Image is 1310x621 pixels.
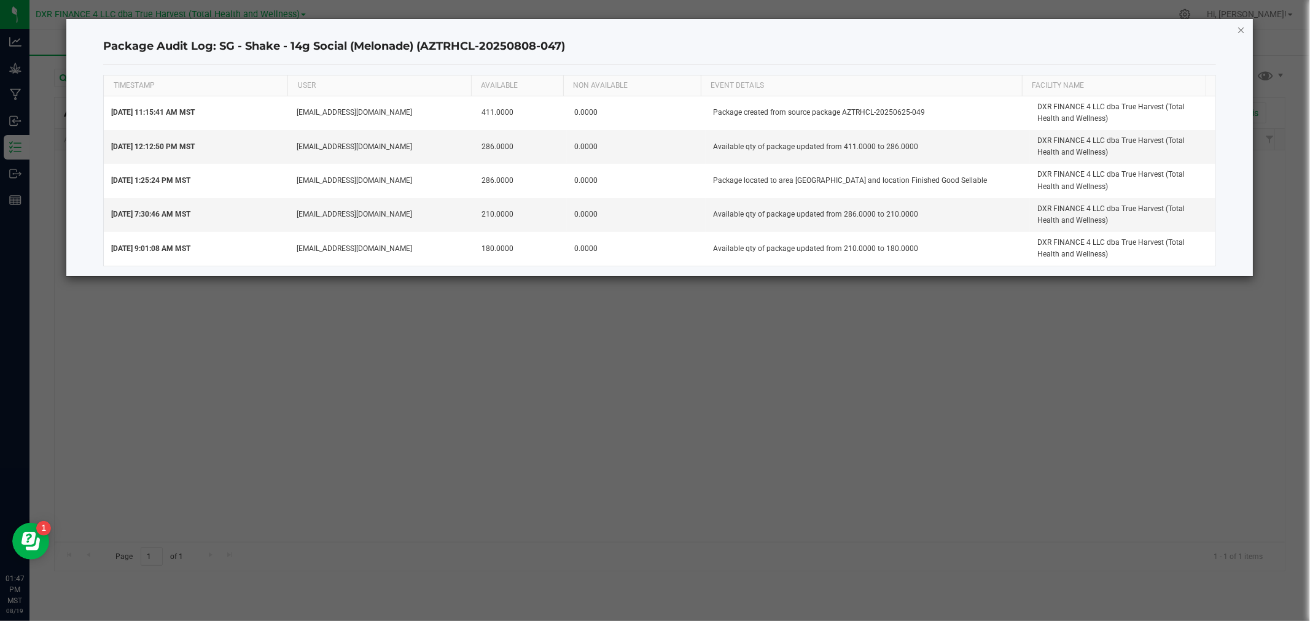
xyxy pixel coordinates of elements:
th: EVENT DETAILS [701,75,1022,96]
th: USER [287,75,471,96]
td: Available qty of package updated from 286.0000 to 210.0000 [706,198,1030,232]
td: [EMAIL_ADDRESS][DOMAIN_NAME] [289,164,475,198]
td: 0.0000 [567,164,706,198]
td: DXR FINANCE 4 LLC dba True Harvest (Total Health and Wellness) [1030,130,1215,164]
th: Facility Name [1022,75,1206,96]
td: DXR FINANCE 4 LLC dba True Harvest (Total Health and Wellness) [1030,164,1215,198]
td: 286.0000 [474,164,567,198]
span: [DATE] 9:01:08 AM MST [111,244,190,253]
td: [EMAIL_ADDRESS][DOMAIN_NAME] [289,198,475,232]
th: TIMESTAMP [104,75,287,96]
td: 0.0000 [567,198,706,232]
td: Available qty of package updated from 411.0000 to 286.0000 [706,130,1030,164]
td: [EMAIL_ADDRESS][DOMAIN_NAME] [289,96,475,130]
td: 286.0000 [474,130,567,164]
td: 180.0000 [474,232,567,265]
td: DXR FINANCE 4 LLC dba True Harvest (Total Health and Wellness) [1030,96,1215,130]
iframe: Resource center unread badge [36,521,51,536]
td: Available qty of package updated from 210.0000 to 180.0000 [706,232,1030,265]
td: 411.0000 [474,96,567,130]
span: [DATE] 1:25:24 PM MST [111,176,190,185]
td: 0.0000 [567,96,706,130]
td: DXR FINANCE 4 LLC dba True Harvest (Total Health and Wellness) [1030,198,1215,232]
td: 0.0000 [567,130,706,164]
td: [EMAIL_ADDRESS][DOMAIN_NAME] [289,232,475,265]
h4: Package Audit Log: SG - Shake - 14g Social (Melonade) (AZTRHCL-20250808-047) [103,39,1215,55]
th: AVAILABLE [471,75,563,96]
span: [DATE] 7:30:46 AM MST [111,210,190,218]
td: [EMAIL_ADDRESS][DOMAIN_NAME] [289,130,475,164]
th: NON AVAILABLE [563,75,701,96]
td: 0.0000 [567,232,706,265]
td: Package created from source package AZTRHCL-20250625-049 [706,96,1030,130]
span: [DATE] 11:15:41 AM MST [111,108,195,117]
span: [DATE] 12:12:50 PM MST [111,142,195,151]
td: 210.0000 [474,198,567,232]
iframe: Resource center [12,523,49,560]
td: DXR FINANCE 4 LLC dba True Harvest (Total Health and Wellness) [1030,232,1215,265]
td: Package located to area [GEOGRAPHIC_DATA] and location Finished Good Sellable [706,164,1030,198]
